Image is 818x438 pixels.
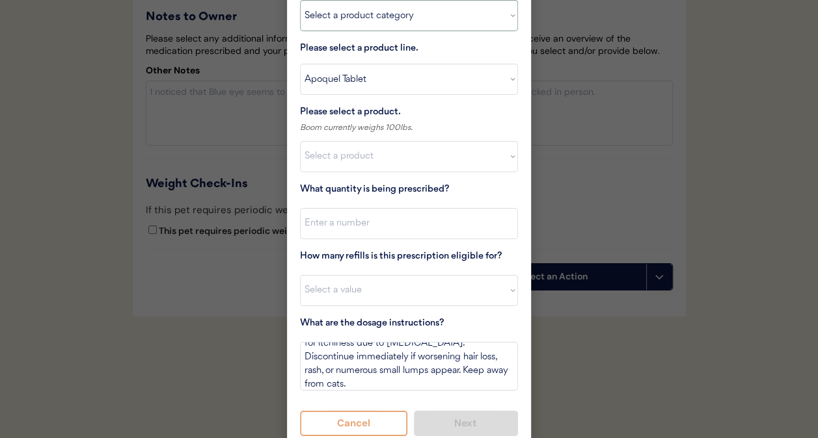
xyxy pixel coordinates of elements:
[300,105,518,121] div: Please select a product.
[300,249,518,265] div: How many refills is this prescription eligible for?
[300,411,407,436] button: Cancel
[300,182,518,198] div: What quantity is being prescribed?
[414,411,519,436] button: Next
[300,316,518,332] div: What are the dosage instructions?
[300,121,518,135] div: Boom currently weighs 100lbs.
[300,41,430,57] div: Please select a product line.
[300,208,518,239] input: Enter a number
